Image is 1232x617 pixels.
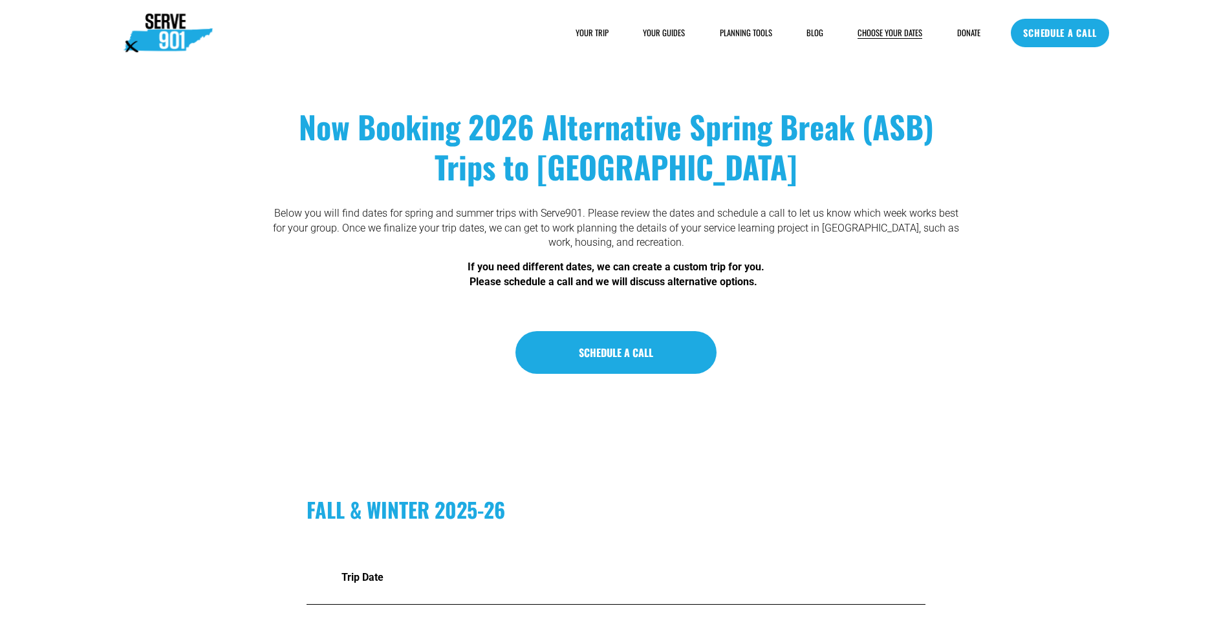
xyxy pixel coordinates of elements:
[643,27,685,39] a: YOUR GUIDES
[299,103,942,189] strong: Now Booking 2026 Alternative Spring Break (ASB) Trips to [GEOGRAPHIC_DATA]
[576,27,609,39] a: folder dropdown
[1011,19,1108,47] a: SCHEDULE A CALL
[720,27,772,39] a: folder dropdown
[468,261,764,287] strong: If you need different dates, we can create a custom trip for you. Please schedule a call and we w...
[515,331,717,374] a: SCHEDULE A CALL
[341,571,384,583] strong: Trip Date
[720,27,772,39] span: PLANNING TOOLS
[806,27,823,39] a: BLOG
[307,494,505,525] strong: FALL & WINTER 2025-26
[124,14,213,52] img: Serve901
[576,27,609,39] span: YOUR TRIP
[957,27,980,39] a: DONATE
[272,206,960,250] p: Below you will find dates for spring and summer trips with Serve901. Please review the dates and ...
[858,27,922,39] a: CHOOSE YOUR DATES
